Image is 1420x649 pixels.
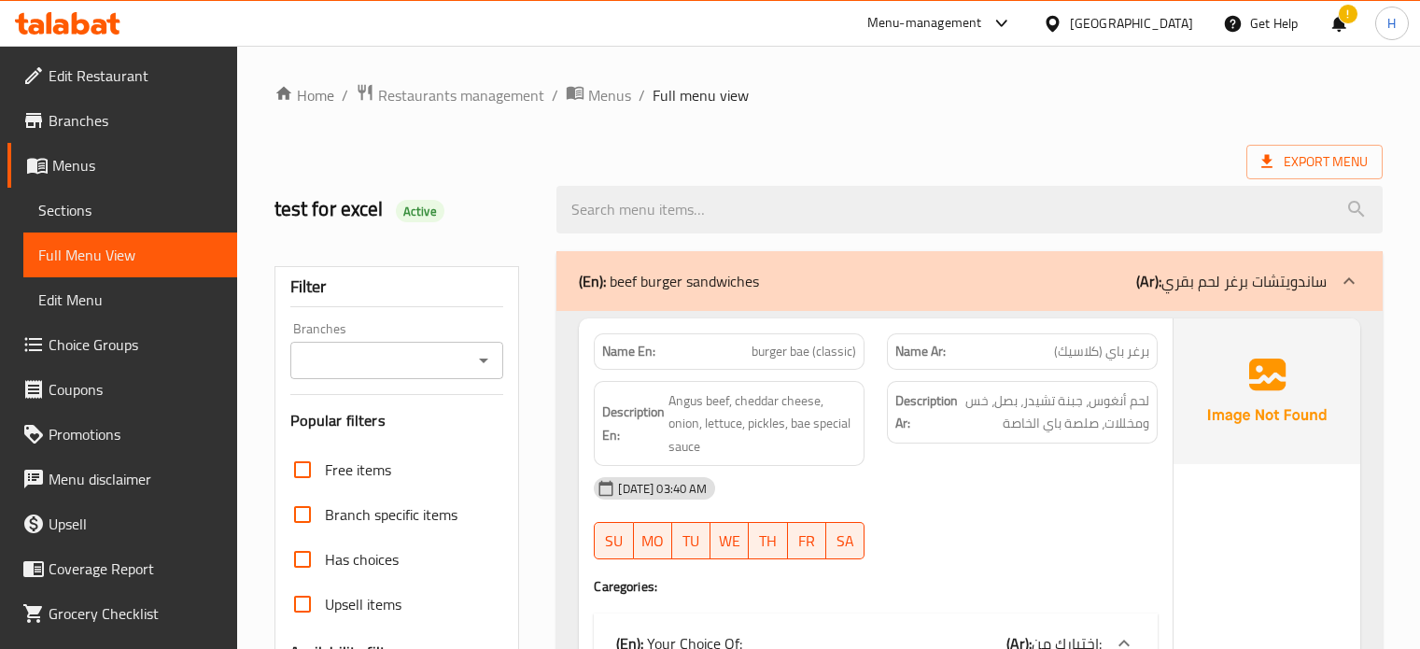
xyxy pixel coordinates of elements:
li: / [639,84,645,106]
span: Free items [325,459,391,481]
strong: Name En: [602,342,655,361]
span: WE [718,528,741,555]
div: Active [396,200,444,222]
a: Menus [7,143,237,188]
span: لحم أنغوس، جبنة تشيدر، بصل، خس ومخللات، صلصة باي الخاصة [962,389,1149,435]
a: Menus [566,83,631,107]
a: Edit Menu [23,277,237,322]
span: Angus beef, cheddar cheese, onion, lettuce, pickles, bae special sauce [668,389,856,459]
a: Coupons [7,367,237,412]
button: SA [826,522,865,559]
span: Upsell items [325,593,401,615]
b: (En): [579,267,606,295]
a: Sections [23,188,237,233]
span: Edit Restaurant [49,64,222,87]
span: Export Menu [1261,150,1368,174]
span: MO [641,528,665,555]
button: WE [710,522,749,559]
span: Menu disclaimer [49,468,222,490]
span: SU [602,528,626,555]
a: Edit Restaurant [7,53,237,98]
div: Filter [290,267,504,307]
a: Choice Groups [7,322,237,367]
button: TU [672,522,710,559]
span: Has choices [325,548,399,571]
span: Full menu view [653,84,749,106]
a: Upsell [7,501,237,546]
span: Grocery Checklist [49,602,222,625]
span: burger bae (classic) [752,342,856,361]
span: Sections [38,199,222,221]
strong: Description En: [602,401,665,446]
h2: test for excel [274,195,535,223]
nav: breadcrumb [274,83,1383,107]
b: (Ar): [1136,267,1161,295]
strong: Name Ar: [895,342,946,361]
span: H [1387,13,1396,34]
li: / [552,84,558,106]
span: Export Menu [1246,145,1383,179]
li: / [342,84,348,106]
span: TU [680,528,703,555]
a: Full Menu View [23,233,237,277]
button: SU [594,522,633,559]
span: Coupons [49,378,222,401]
span: Edit Menu [38,289,222,311]
a: Grocery Checklist [7,591,237,636]
p: ساندويتشات برغر لحم بقري [1136,270,1327,292]
span: Active [396,203,444,220]
span: Menus [588,84,631,106]
input: search [556,186,1383,233]
h3: Popular filters [290,410,504,431]
a: Restaurants management [356,83,544,107]
span: Menus [52,154,222,176]
p: beef burger sandwiches [579,270,759,292]
span: TH [756,528,780,555]
button: Open [471,347,497,374]
span: Branches [49,109,222,132]
span: SA [834,528,857,555]
button: FR [788,522,826,559]
a: Menu disclaimer [7,457,237,501]
span: Coverage Report [49,557,222,580]
button: TH [749,522,787,559]
span: Restaurants management [378,84,544,106]
div: Menu-management [867,12,982,35]
span: [DATE] 03:40 AM [611,480,714,498]
h4: Caregories: [594,577,1158,596]
div: [GEOGRAPHIC_DATA] [1070,13,1193,34]
a: Branches [7,98,237,143]
a: Promotions [7,412,237,457]
span: Promotions [49,423,222,445]
span: Choice Groups [49,333,222,356]
button: MO [634,522,672,559]
a: Home [274,84,334,106]
span: Upsell [49,513,222,535]
span: برغر باي (كلاسيك) [1054,342,1149,361]
img: Ae5nvW7+0k+MAAAAAElFTkSuQmCC [1174,318,1360,464]
span: FR [795,528,819,555]
div: (En): beef burger sandwiches(Ar):ساندويتشات برغر لحم بقري [556,251,1383,311]
strong: Description Ar: [895,389,958,435]
a: Coverage Report [7,546,237,591]
span: Full Menu View [38,244,222,266]
span: Branch specific items [325,503,457,526]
